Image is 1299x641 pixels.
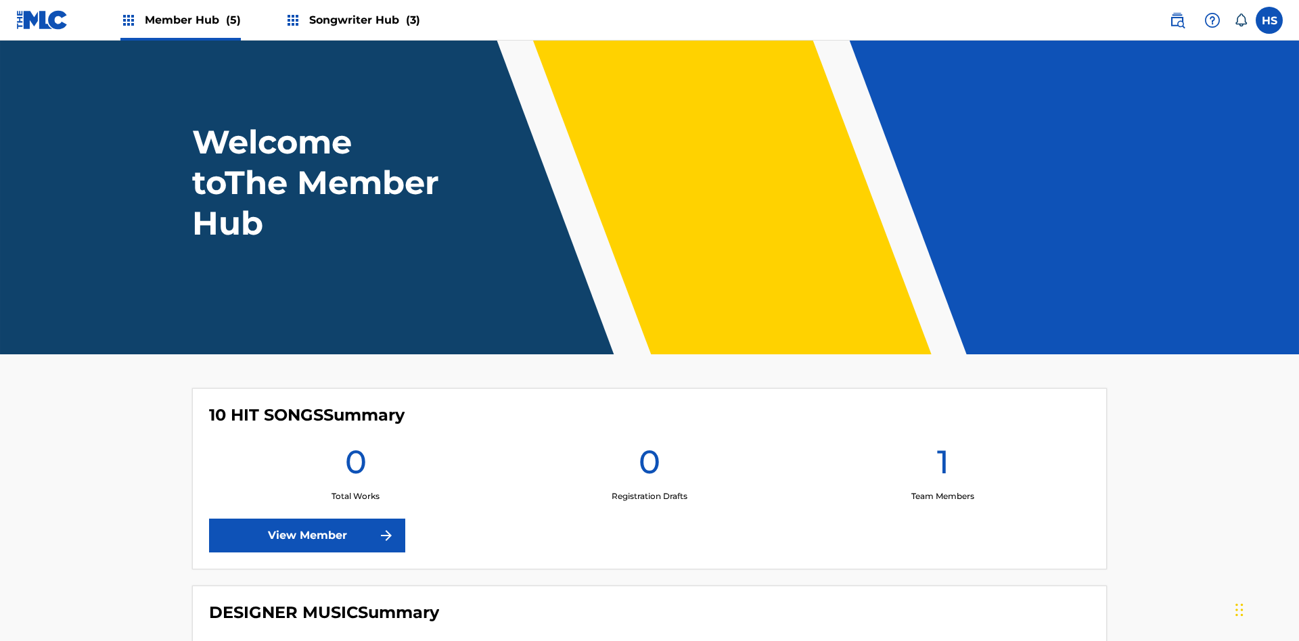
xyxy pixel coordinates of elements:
span: (3) [406,14,420,26]
h1: 0 [639,442,660,490]
span: Songwriter Hub [309,12,420,28]
img: f7272a7cc735f4ea7f67.svg [378,527,394,544]
img: help [1204,12,1221,28]
img: Top Rightsholders [120,12,137,28]
div: Help [1199,7,1226,34]
h1: 0 [345,442,367,490]
p: Total Works [332,490,380,502]
h1: 1 [937,442,949,490]
h1: Welcome to The Member Hub [192,122,445,243]
div: Drag [1235,590,1244,630]
img: MLC Logo [16,10,68,30]
img: search [1169,12,1185,28]
iframe: Chat Widget [1231,576,1299,641]
span: (5) [226,14,241,26]
h4: DESIGNER MUSIC [209,602,439,623]
a: Public Search [1164,7,1191,34]
span: Member Hub [145,12,241,28]
img: Top Rightsholders [285,12,301,28]
p: Registration Drafts [612,490,687,502]
h4: 10 HIT SONGS [209,405,405,425]
p: Team Members [911,490,974,502]
div: User Menu [1256,7,1283,34]
div: Notifications [1234,14,1248,27]
a: View Member [209,519,405,552]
